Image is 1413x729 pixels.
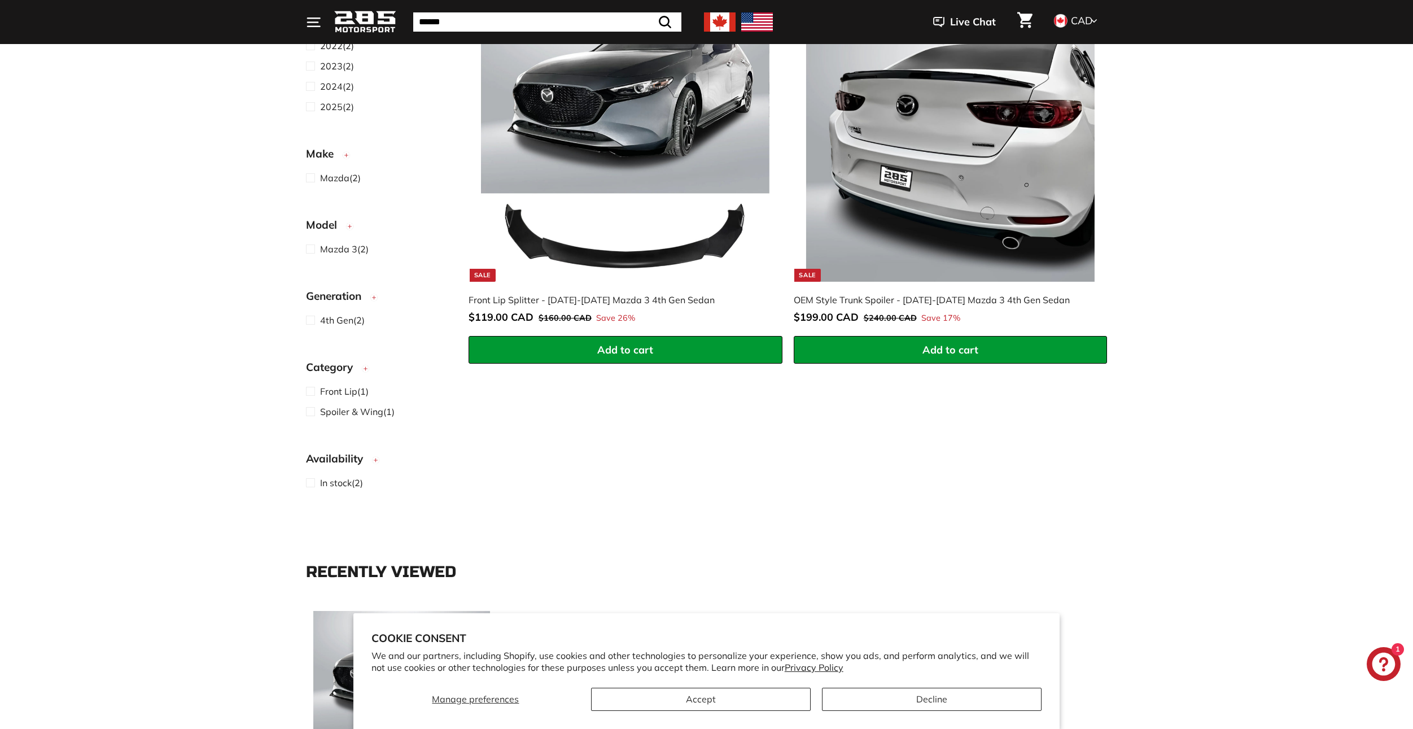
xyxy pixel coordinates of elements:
span: (2) [320,39,354,53]
inbox-online-store-chat: Shopify online store chat [1363,647,1404,684]
button: Accept [591,688,811,711]
button: Add to cart [794,336,1108,364]
span: Mazda 3 [320,243,357,255]
button: Availability [306,447,450,475]
button: Add to cart [469,336,782,364]
span: (2) [320,59,354,73]
button: Make [306,142,450,171]
div: Sale [794,269,820,282]
span: Generation [306,288,370,304]
span: 4th Gen [320,315,353,326]
span: Live Chat [950,15,996,29]
span: Model [306,217,345,233]
span: (2) [320,80,354,93]
span: Save 26% [596,312,635,325]
span: (2) [320,313,365,327]
button: Generation [306,285,450,313]
span: 2023 [320,60,343,72]
span: Make [306,146,342,162]
span: Availability [306,451,371,467]
span: Add to cart [922,343,978,356]
span: Add to cart [597,343,653,356]
a: Privacy Policy [785,662,843,673]
span: (1) [320,405,395,418]
span: 2022 [320,40,343,51]
span: Manage preferences [432,693,519,705]
span: Spoiler & Wing [320,406,383,417]
button: Category [306,356,450,384]
div: Recently viewed [306,564,1108,581]
span: Mazda [320,172,349,184]
span: Category [306,359,361,376]
span: $199.00 CAD [794,311,859,324]
span: $160.00 CAD [539,313,592,323]
span: CAD [1071,14,1092,27]
span: Front Lip [320,386,357,397]
span: Save 17% [921,312,960,325]
span: (1) [320,385,369,398]
span: (2) [320,242,369,256]
img: Logo_285_Motorsport_areodynamics_components [334,9,396,36]
h2: Cookie consent [371,631,1042,645]
div: Front Lip Splitter - [DATE]-[DATE] Mazda 3 4th Gen Sedan [469,293,771,307]
input: Search [413,12,681,32]
span: (2) [320,171,361,185]
a: Cart [1010,3,1039,41]
span: 2025 [320,101,343,112]
button: Decline [822,688,1042,711]
span: (2) [320,100,354,114]
span: (2) [320,476,363,490]
p: We and our partners, including Shopify, use cookies and other technologies to personalize your ex... [371,650,1042,674]
div: OEM Style Trunk Spoiler - [DATE]-[DATE] Mazda 3 4th Gen Sedan [794,293,1096,307]
span: In stock [320,477,352,488]
button: Manage preferences [371,688,580,711]
span: 2024 [320,81,343,92]
span: $119.00 CAD [469,311,533,324]
button: Model [306,213,450,242]
button: Live Chat [918,8,1010,36]
span: $240.00 CAD [864,313,917,323]
div: Sale [470,269,496,282]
